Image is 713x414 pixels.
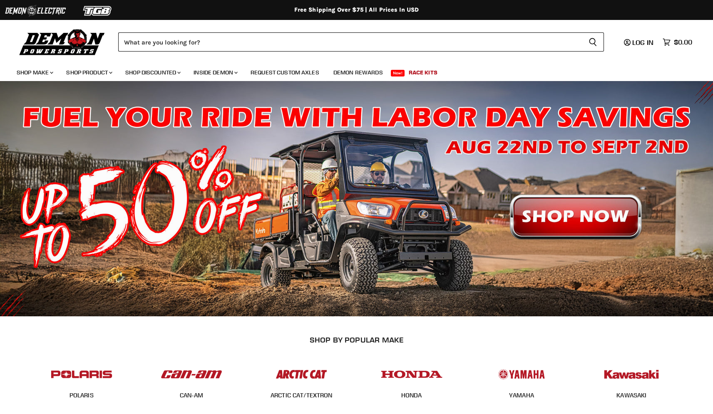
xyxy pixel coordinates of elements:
[271,392,333,399] a: ARCTIC CAT/TEXTRON
[70,392,94,399] a: POLARIS
[159,362,224,387] img: POPULAR_MAKE_logo_1_adc20308-ab24-48c4-9fac-e3c1a623d575.jpg
[391,70,405,76] span: New!
[616,392,646,399] a: KAWASAKI
[70,392,94,400] span: POLARIS
[401,392,422,400] span: HONDA
[244,64,325,81] a: Request Custom Axles
[34,335,679,344] h2: SHOP BY POPULAR MAKE
[118,32,604,52] form: Product
[620,39,658,46] a: Log in
[49,362,114,387] img: POPULAR_MAKE_logo_2_dba48cf1-af45-46d4-8f73-953a0f002620.jpg
[509,392,534,399] a: YAMAHA
[489,362,554,387] img: POPULAR_MAKE_logo_5_20258e7f-293c-4aac-afa8-159eaa299126.jpg
[10,61,690,81] ul: Main menu
[582,32,604,52] button: Search
[269,362,334,387] img: POPULAR_MAKE_logo_3_027535af-6171-4c5e-a9bc-f0eccd05c5d6.jpg
[599,362,664,387] img: POPULAR_MAKE_logo_6_76e8c46f-2d1e-4ecc-b320-194822857d41.jpg
[674,38,692,46] span: $0.00
[271,392,333,400] span: ARCTIC CAT/TEXTRON
[327,64,389,81] a: Demon Rewards
[4,3,67,19] img: Demon Electric Logo 2
[402,64,444,81] a: Race Kits
[180,392,204,399] a: CAN-AM
[118,32,582,52] input: Search
[60,64,117,81] a: Shop Product
[17,27,108,57] img: Demon Powersports
[658,36,696,48] a: $0.00
[632,38,653,47] span: Log in
[187,64,243,81] a: Inside Demon
[119,64,186,81] a: Shop Discounted
[379,362,444,387] img: POPULAR_MAKE_logo_4_4923a504-4bac-4306-a1be-165a52280178.jpg
[180,392,204,400] span: CAN-AM
[24,6,690,14] div: Free Shipping Over $75 | All Prices In USD
[616,392,646,400] span: KAWASAKI
[67,3,129,19] img: TGB Logo 2
[401,392,422,399] a: HONDA
[10,64,58,81] a: Shop Make
[509,392,534,400] span: YAMAHA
